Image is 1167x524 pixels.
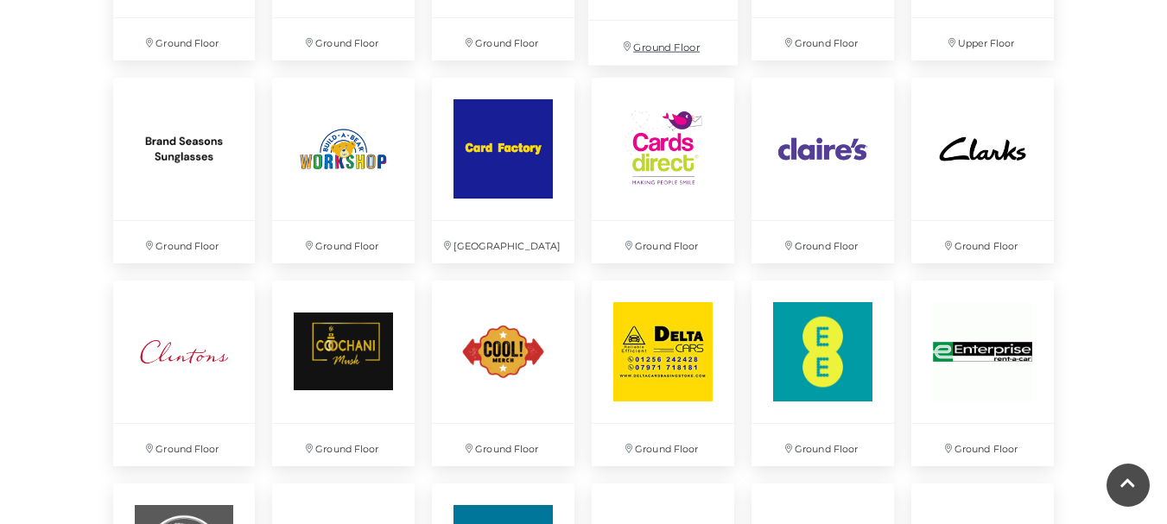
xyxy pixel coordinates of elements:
p: Ground Floor [911,424,1054,466]
p: Ground Floor [752,424,894,466]
p: Ground Floor [272,221,415,263]
a: Ground Floor [743,272,903,475]
a: Ground Floor [743,69,903,272]
p: Ground Floor [272,18,415,60]
p: Ground Floor [592,221,734,263]
p: Ground Floor [432,424,574,466]
p: Ground Floor [432,18,574,60]
a: Ground Floor [583,272,743,475]
a: Ground Floor [263,272,423,475]
a: Ground Floor [105,69,264,272]
p: Ground Floor [113,424,256,466]
a: Ground Floor [423,272,583,475]
p: Ground Floor [592,424,734,466]
p: Ground Floor [752,221,894,263]
a: [GEOGRAPHIC_DATA] [423,69,583,272]
p: Ground Floor [113,221,256,263]
p: [GEOGRAPHIC_DATA] [432,221,574,263]
p: Ground Floor [272,424,415,466]
a: Ground Floor [903,272,1062,475]
a: Ground Floor [583,69,743,272]
p: Upper Floor [911,18,1054,60]
p: Ground Floor [911,221,1054,263]
a: Ground Floor [903,69,1062,272]
a: Ground Floor [263,69,423,272]
a: Ground Floor [105,272,264,475]
p: Ground Floor [588,21,738,65]
p: Ground Floor [752,18,894,60]
p: Ground Floor [113,18,256,60]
